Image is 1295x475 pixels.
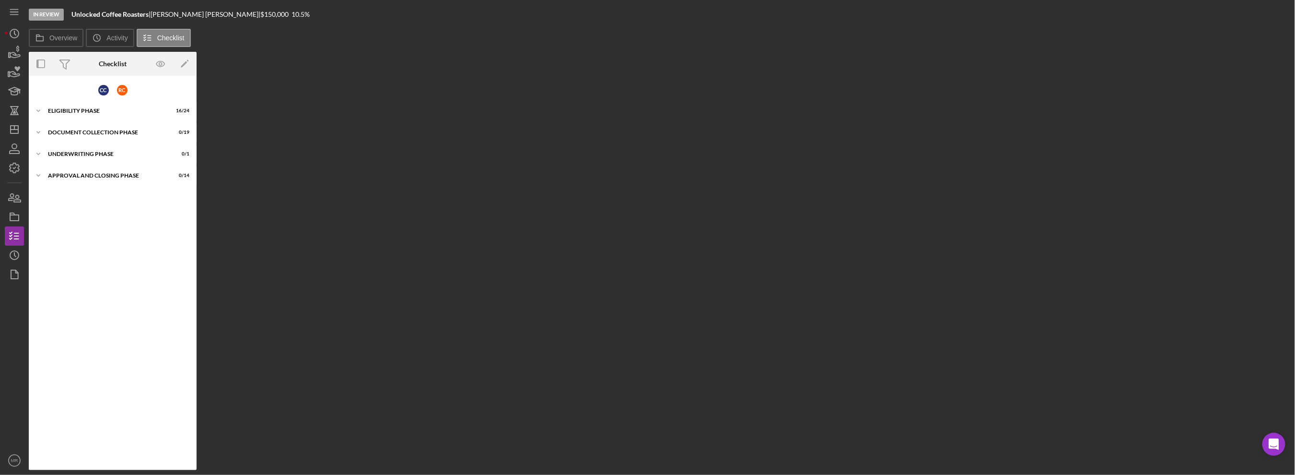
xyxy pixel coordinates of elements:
div: Eligibility Phase [48,108,165,114]
button: MR [5,451,24,470]
div: 0 / 14 [172,173,189,178]
div: In Review [29,9,64,21]
div: [PERSON_NAME] [PERSON_NAME] | [151,11,260,18]
div: C C [98,85,109,95]
text: MR [11,458,18,463]
button: Activity [86,29,134,47]
div: R C [117,85,128,95]
div: 10.5 % [292,11,310,18]
div: Approval and Closing Phase [48,173,165,178]
label: Activity [106,34,128,42]
div: 0 / 1 [172,151,189,157]
b: Unlocked Coffee Roasters [71,10,149,18]
div: 16 / 24 [172,108,189,114]
span: $150,000 [260,10,289,18]
div: Open Intercom Messenger [1262,433,1285,456]
div: Document Collection Phase [48,130,165,135]
div: 0 / 19 [172,130,189,135]
label: Overview [49,34,77,42]
label: Checklist [157,34,185,42]
button: Overview [29,29,83,47]
div: | [71,11,151,18]
button: Checklist [137,29,191,47]
div: Checklist [99,60,127,68]
div: Underwriting Phase [48,151,165,157]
